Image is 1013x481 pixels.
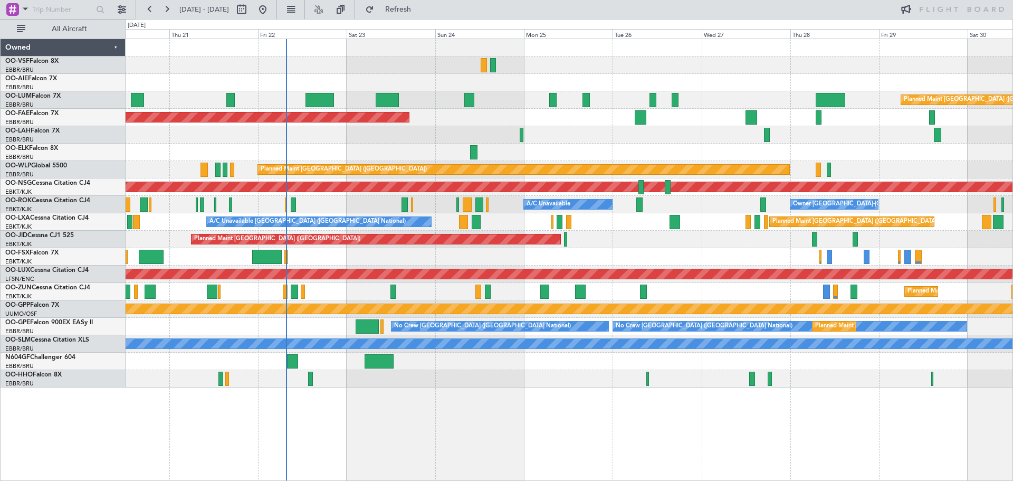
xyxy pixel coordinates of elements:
a: OO-LXACessna Citation CJ4 [5,215,89,221]
button: Refresh [360,1,424,18]
span: OO-GPE [5,319,30,326]
span: OO-ZUN [5,285,32,291]
a: EBBR/BRU [5,345,34,353]
span: OO-FAE [5,110,30,117]
a: OO-GPEFalcon 900EX EASy II [5,319,93,326]
div: A/C Unavailable [527,196,570,212]
span: OO-JID [5,232,27,239]
a: EBKT/KJK [5,258,32,266]
a: EBBR/BRU [5,153,34,161]
a: OO-AIEFalcon 7X [5,76,57,82]
span: OO-FSX [5,250,30,256]
div: Planned Maint [GEOGRAPHIC_DATA] ([GEOGRAPHIC_DATA] National) [772,214,963,230]
div: No Crew [GEOGRAPHIC_DATA] ([GEOGRAPHIC_DATA] National) [616,318,792,334]
span: N604GF [5,354,30,361]
span: OO-HHO [5,372,33,378]
div: Fri 22 [258,29,347,39]
a: OO-NSGCessna Citation CJ4 [5,180,90,186]
a: OO-FSXFalcon 7X [5,250,59,256]
a: EBBR/BRU [5,380,34,388]
a: EBKT/KJK [5,223,32,231]
span: OO-LUX [5,267,30,273]
button: All Aircraft [12,21,114,37]
a: OO-FAEFalcon 7X [5,110,59,117]
div: Sat 23 [347,29,435,39]
span: All Aircraft [27,25,111,33]
div: Planned Maint [GEOGRAPHIC_DATA] ([GEOGRAPHIC_DATA] National) [815,318,1006,334]
a: EBBR/BRU [5,118,34,126]
a: OO-SLMCessna Citation XLS [5,337,89,343]
span: OO-ROK [5,197,32,204]
span: [DATE] - [DATE] [179,5,229,14]
a: OO-LUXCessna Citation CJ4 [5,267,89,273]
div: Mon 25 [524,29,613,39]
span: OO-LUM [5,93,32,99]
a: LFSN/ENC [5,275,34,283]
div: Wed 27 [702,29,790,39]
div: Owner [GEOGRAPHIC_DATA]-[GEOGRAPHIC_DATA] [793,196,935,212]
a: EBBR/BRU [5,101,34,109]
span: Refresh [376,6,421,13]
a: EBKT/KJK [5,293,32,300]
div: Tue 26 [613,29,701,39]
a: OO-GPPFalcon 7X [5,302,59,308]
a: OO-ROKCessna Citation CJ4 [5,197,90,204]
input: Trip Number [32,2,93,17]
a: OO-ZUNCessna Citation CJ4 [5,285,90,291]
a: EBKT/KJK [5,188,32,196]
span: OO-LAH [5,128,31,134]
div: [DATE] [128,21,146,30]
a: OO-JIDCessna CJ1 525 [5,232,74,239]
a: OO-HHOFalcon 8X [5,372,62,378]
div: Sun 24 [435,29,524,39]
span: OO-SLM [5,337,31,343]
div: A/C Unavailable [GEOGRAPHIC_DATA] ([GEOGRAPHIC_DATA] National) [209,214,406,230]
div: Fri 29 [879,29,968,39]
div: No Crew [GEOGRAPHIC_DATA] ([GEOGRAPHIC_DATA] National) [394,318,571,334]
a: EBBR/BRU [5,66,34,74]
a: N604GFChallenger 604 [5,354,75,361]
span: OO-GPP [5,302,30,308]
span: OO-VSF [5,58,30,64]
div: Thu 21 [169,29,258,39]
a: EBBR/BRU [5,83,34,91]
a: OO-WLPGlobal 5500 [5,163,67,169]
span: OO-WLP [5,163,31,169]
a: OO-ELKFalcon 8X [5,145,58,152]
span: OO-ELK [5,145,29,152]
a: EBBR/BRU [5,136,34,144]
a: EBKT/KJK [5,205,32,213]
span: OO-LXA [5,215,30,221]
a: EBKT/KJK [5,240,32,248]
a: OO-LUMFalcon 7X [5,93,61,99]
a: UUMO/OSF [5,310,37,318]
a: EBBR/BRU [5,362,34,370]
a: OO-VSFFalcon 8X [5,58,59,64]
div: Planned Maint [GEOGRAPHIC_DATA] ([GEOGRAPHIC_DATA]) [261,162,427,177]
span: OO-AIE [5,76,28,82]
span: OO-NSG [5,180,32,186]
div: Planned Maint [GEOGRAPHIC_DATA] ([GEOGRAPHIC_DATA]) [194,231,360,247]
a: EBBR/BRU [5,327,34,335]
a: EBBR/BRU [5,171,34,178]
div: Thu 28 [790,29,879,39]
a: OO-LAHFalcon 7X [5,128,60,134]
